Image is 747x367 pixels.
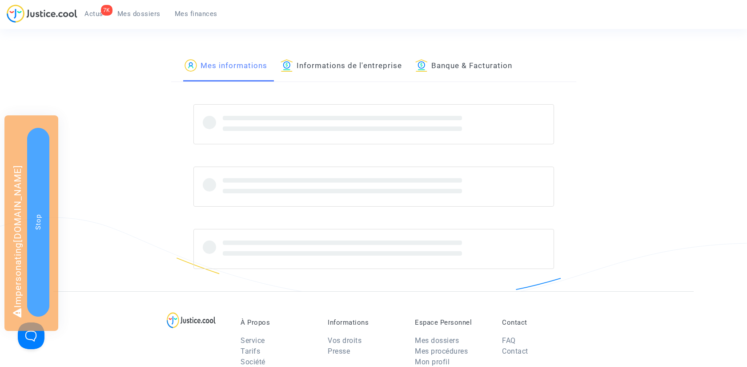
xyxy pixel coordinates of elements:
a: Presse [328,347,350,355]
div: 7K [101,5,112,16]
a: Mes dossiers [110,7,168,20]
a: Vos droits [328,336,361,345]
a: Service [241,336,265,345]
p: Informations [328,318,402,326]
a: Société [241,358,265,366]
a: Mes informations [185,51,267,82]
img: jc-logo.svg [7,4,77,23]
img: icon-banque.svg [281,59,293,72]
a: Mes procédures [415,347,468,355]
a: FAQ [502,336,516,345]
button: Stop [27,128,49,317]
p: Espace Personnel [415,318,489,326]
a: Mes dossiers [415,336,459,345]
div: Impersonating [4,115,58,331]
iframe: Help Scout Beacon - Open [18,322,44,349]
a: Mon profil [415,358,450,366]
a: Banque & Facturation [415,51,512,82]
a: Mes finances [168,7,225,20]
span: Mes finances [175,10,217,18]
img: logo-lg.svg [167,312,216,328]
span: Mes dossiers [117,10,161,18]
a: Contact [502,347,528,355]
a: Informations de l'entreprise [281,51,402,82]
p: À Propos [241,318,314,326]
img: icon-passager.svg [185,59,197,72]
span: Stop [34,214,42,230]
p: Contact [502,318,576,326]
img: icon-banque.svg [415,59,428,72]
span: Actus [84,10,103,18]
a: Tarifs [241,347,260,355]
a: 7KActus [77,7,110,20]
